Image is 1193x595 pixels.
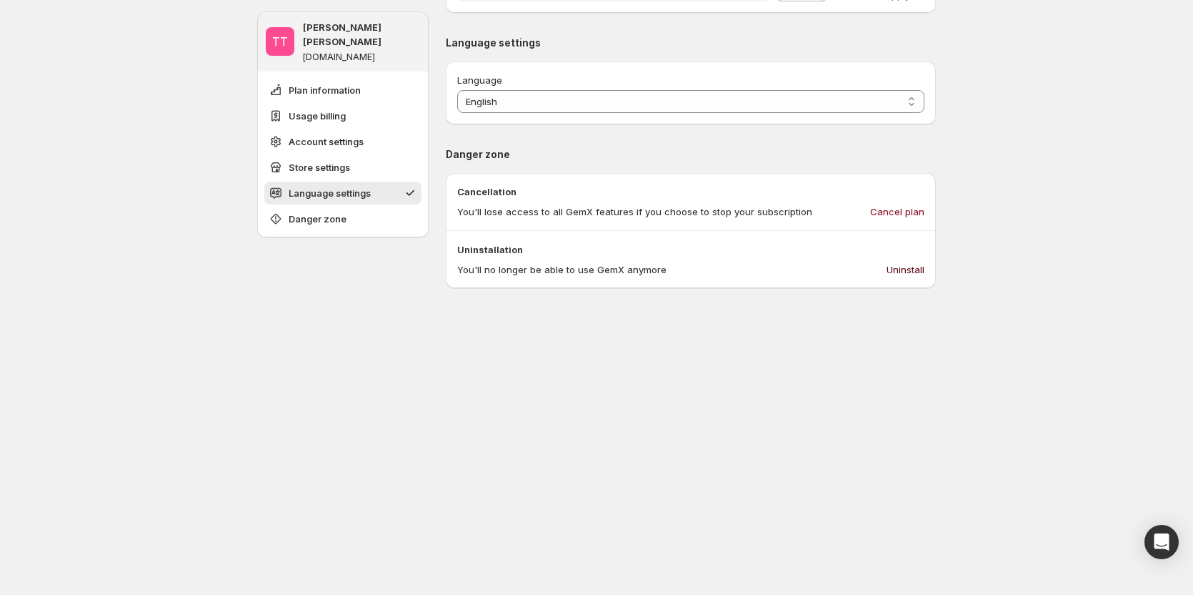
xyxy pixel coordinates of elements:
[446,36,936,50] p: Language settings
[457,185,924,199] p: Cancellation
[264,104,421,127] button: Usage billing
[457,74,502,86] span: Language
[289,160,350,174] span: Store settings
[1144,525,1179,559] div: Open Intercom Messenger
[289,212,346,226] span: Danger zone
[272,34,288,49] text: TT
[303,51,375,63] p: [DOMAIN_NAME]
[457,242,924,257] p: Uninstallation
[887,262,924,277] span: Uninstall
[289,134,364,149] span: Account settings
[264,182,421,205] button: Language settings
[878,258,933,281] button: Uninstall
[303,20,420,49] p: [PERSON_NAME] [PERSON_NAME]
[289,186,371,200] span: Language settings
[264,79,421,102] button: Plan information
[870,205,924,219] span: Cancel plan
[266,27,294,56] span: Tanya Tanya
[457,262,667,277] p: You'll no longer be able to use GemX anymore
[264,130,421,153] button: Account settings
[264,207,421,230] button: Danger zone
[289,83,361,97] span: Plan information
[457,205,812,219] p: You'll lose access to all GemX features if you choose to stop your subscription
[446,147,936,162] p: Danger zone
[289,109,346,123] span: Usage billing
[264,156,421,179] button: Store settings
[862,200,933,223] button: Cancel plan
